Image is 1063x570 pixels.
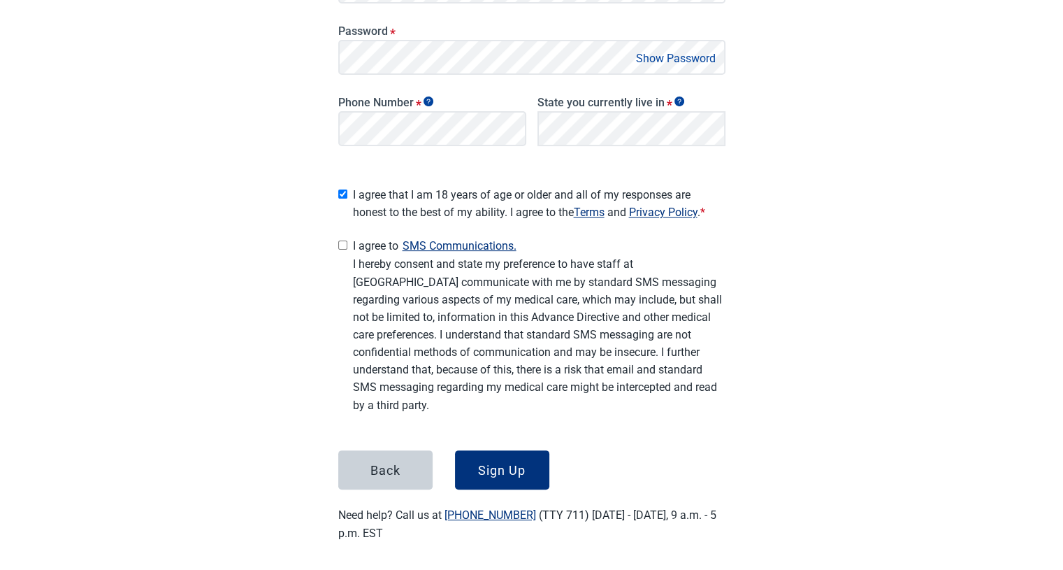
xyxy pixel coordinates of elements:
label: Phone Number [338,96,526,109]
a: [PHONE_NUMBER] [444,508,536,522]
div: SMS consent details [353,255,725,434]
span: I agree to [353,236,725,255]
div: Sign Up [478,463,526,477]
label: Password [338,24,725,38]
button: Show Password [632,49,720,68]
label: State you currently live in [537,96,725,109]
a: Read our Privacy Policy [629,206,697,219]
button: Hide SMS communications details [398,236,521,255]
div: Back [370,463,400,477]
button: Back [338,450,433,490]
span: Show tooltip [424,97,433,106]
a: Read our Terms of Service [574,206,605,219]
button: Sign Up [455,450,549,490]
label: Need help? Call us at (TTY 711) [DATE] - [DATE], 9 a.m. - 5 p.m. EST [338,508,716,539]
span: Show tooltip [674,97,684,106]
span: I agree that I am 18 years of age or older and all of my responses are honest to the best of my a... [353,186,725,221]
